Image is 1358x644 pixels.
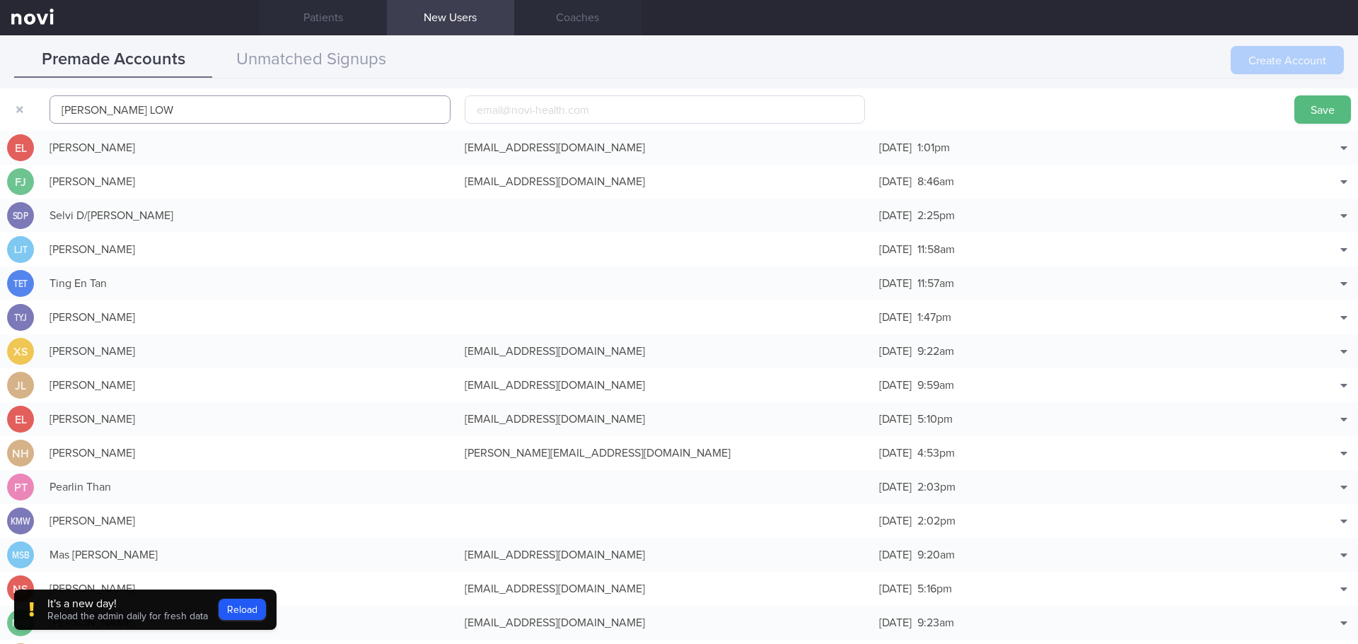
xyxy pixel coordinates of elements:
[42,134,458,162] div: [PERSON_NAME]
[458,337,873,365] div: [EMAIL_ADDRESS][DOMAIN_NAME]
[879,583,912,595] span: [DATE]
[879,380,912,391] span: [DATE]
[9,609,32,637] div: NHB
[879,244,912,255] span: [DATE]
[458,134,873,162] div: [EMAIL_ADDRESS][DOMAIN_NAME]
[50,95,451,124] input: John Doe
[917,583,952,595] span: 5:16pm
[917,481,956,493] span: 2:03pm
[9,202,32,230] div: SDP
[458,439,873,467] div: [PERSON_NAME][EMAIL_ADDRESS][DOMAIN_NAME]
[917,312,951,323] span: 1:47pm
[917,176,954,187] span: 8:46am
[7,168,34,196] div: FJ
[917,346,954,357] span: 9:22am
[879,481,912,493] span: [DATE]
[42,337,458,365] div: [PERSON_NAME]
[42,235,458,264] div: [PERSON_NAME]
[42,439,458,467] div: [PERSON_NAME]
[9,541,32,569] div: MSB
[879,515,912,527] span: [DATE]
[42,507,458,535] div: [PERSON_NAME]
[219,599,266,620] button: Reload
[9,304,32,332] div: TYJ
[42,168,458,196] div: [PERSON_NAME]
[917,244,955,255] span: 11:58am
[879,617,912,628] span: [DATE]
[917,142,950,153] span: 1:01pm
[879,278,912,289] span: [DATE]
[458,575,873,603] div: [EMAIL_ADDRESS][DOMAIN_NAME]
[917,210,955,221] span: 2:25pm
[42,541,458,569] div: Mas [PERSON_NAME]
[7,372,34,399] div: JL
[9,236,32,264] div: LJT
[879,414,912,425] span: [DATE]
[7,474,34,501] div: PT
[458,168,873,196] div: [EMAIL_ADDRESS][DOMAIN_NAME]
[917,278,954,289] span: 11:57am
[42,371,458,399] div: [PERSON_NAME]
[42,303,458,332] div: [PERSON_NAME]
[879,176,912,187] span: [DATE]
[212,42,410,78] button: Unmatched Signups
[42,201,458,230] div: Selvi D/[PERSON_NAME]
[14,42,212,78] button: Premade Accounts
[458,609,873,637] div: [EMAIL_ADDRESS][DOMAIN_NAME]
[465,95,866,124] input: email@novi-health.com
[879,346,912,357] span: [DATE]
[879,447,912,459] span: [DATE]
[458,371,873,399] div: [EMAIL_ADDRESS][DOMAIN_NAME]
[9,270,32,298] div: TET
[458,541,873,569] div: [EMAIL_ADDRESS][DOMAIN_NAME]
[9,508,32,535] div: KMW
[42,405,458,433] div: [PERSON_NAME]
[1294,95,1351,124] button: Save
[917,617,954,628] span: 9:23am
[879,312,912,323] span: [DATE]
[917,414,953,425] span: 5:10pm
[879,142,912,153] span: [DATE]
[47,597,208,611] div: It's a new day!
[879,549,912,561] span: [DATE]
[7,338,34,365] div: XS
[42,473,458,501] div: Pearlin Than
[7,440,34,467] div: NH
[458,405,873,433] div: [EMAIL_ADDRESS][DOMAIN_NAME]
[42,269,458,298] div: Ting En Tan
[917,447,955,459] span: 4:53pm
[7,406,34,433] div: EL
[7,575,34,603] div: NS
[7,134,34,162] div: EL
[42,575,458,603] div: [PERSON_NAME]
[917,549,955,561] span: 9:20am
[917,515,956,527] span: 2:02pm
[917,380,954,391] span: 9:59am
[47,611,208,621] span: Reload the admin daily for fresh data
[879,210,912,221] span: [DATE]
